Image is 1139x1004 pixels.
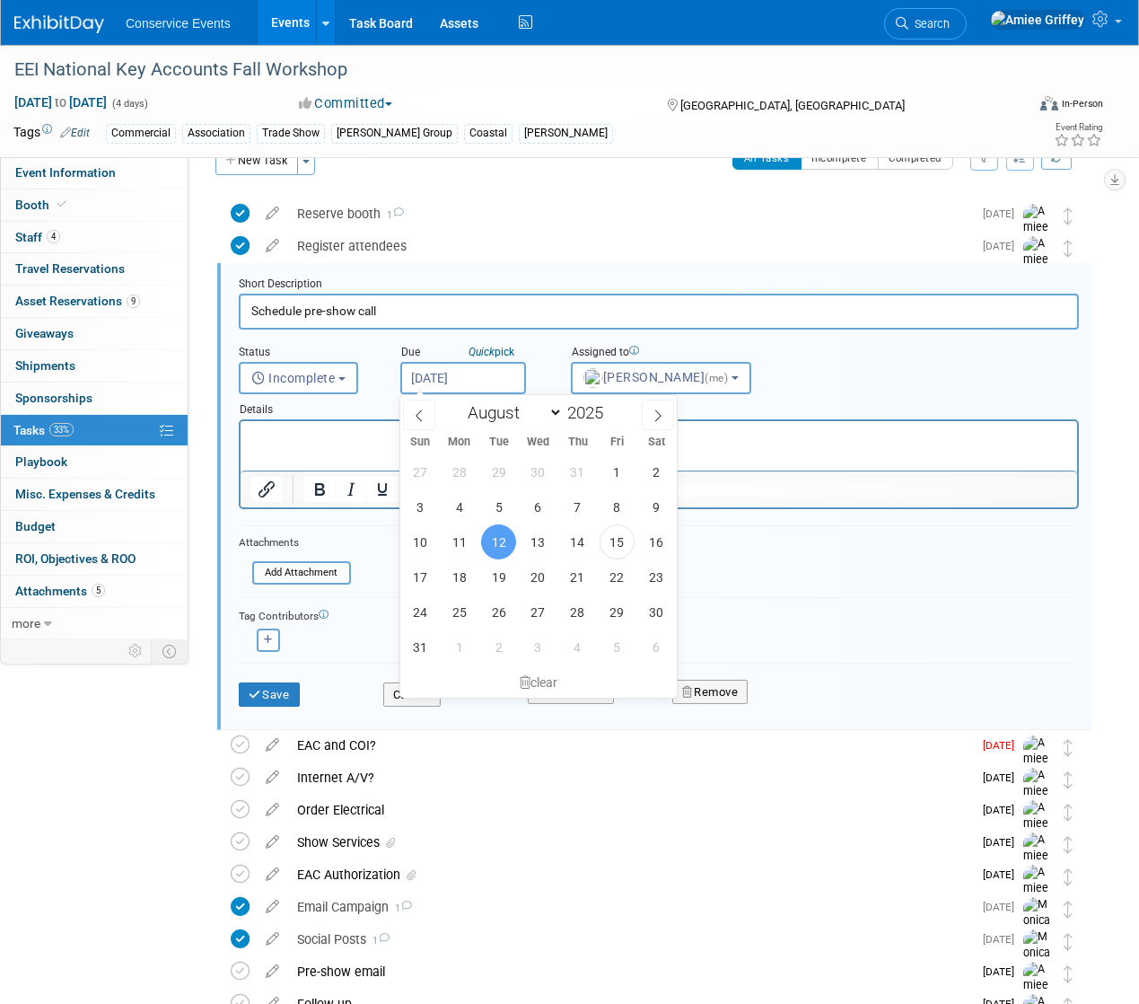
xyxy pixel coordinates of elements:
[983,240,1023,252] span: [DATE]
[598,436,637,448] span: Fri
[521,559,556,594] span: August 20, 2025
[120,639,152,663] td: Personalize Event Tab Strip
[13,423,74,437] span: Tasks
[402,559,437,594] span: August 17, 2025
[1023,204,1050,268] img: Amiee Griffey
[469,346,495,358] i: Quick
[983,771,1023,784] span: [DATE]
[152,639,188,663] td: Toggle Event Tabs
[1023,865,1050,929] img: Amiee Griffey
[241,421,1077,471] iframe: Rich Text Area
[257,867,288,883] a: edit
[257,124,325,143] div: Trade Show
[583,370,732,384] span: [PERSON_NAME]
[1,383,188,414] a: Sponsorships
[293,94,399,113] button: Committed
[14,15,104,33] img: ExhibitDay
[481,594,516,630] span: August 26, 2025
[400,667,677,698] div: clear
[257,802,288,818] a: edit
[521,594,556,630] span: August 27, 2025
[479,436,519,448] span: Tue
[1064,868,1073,885] i: Move task
[47,230,60,243] span: 4
[15,294,140,308] span: Asset Reservations
[560,559,595,594] span: August 21, 2025
[481,630,516,665] span: September 2, 2025
[389,903,412,914] span: 1
[908,17,950,31] span: Search
[600,559,635,594] span: August 22, 2025
[336,477,366,502] button: Italic
[1,446,188,478] a: Playbook
[239,277,1079,294] div: Short Description
[1,415,188,446] a: Tasks33%
[519,124,613,143] div: [PERSON_NAME]
[442,454,477,489] span: July 28, 2025
[400,362,526,394] input: Due Date
[239,394,1079,419] div: Details
[1023,832,1050,896] img: Amiee Griffey
[442,559,477,594] span: August 18, 2025
[460,401,563,424] select: Month
[304,477,335,502] button: Bold
[239,605,1079,624] div: Tag Contributors
[465,345,518,359] a: Quickpick
[15,261,125,276] span: Travel Reservations
[288,827,972,858] div: Show Services
[257,770,288,786] a: edit
[1061,97,1103,110] div: In-Person
[13,94,108,110] span: [DATE] [DATE]
[288,956,972,987] div: Pre-show email
[571,362,751,394] button: [PERSON_NAME](me)
[60,127,90,139] a: Edit
[15,454,67,469] span: Playbook
[15,165,116,180] span: Event Information
[1064,207,1073,225] i: Move task
[239,294,1079,329] input: Name of task or a short description
[519,436,558,448] span: Wed
[639,594,674,630] span: August 30, 2025
[637,436,677,448] span: Sat
[15,551,136,566] span: ROI, Objectives & ROO
[251,477,282,502] button: Insert/edit link
[52,95,69,110] span: to
[983,836,1023,849] span: [DATE]
[639,630,674,665] span: September 6, 2025
[402,594,437,630] span: August 24, 2025
[367,477,398,502] button: Underline
[481,489,516,524] span: August 5, 2025
[366,935,390,947] span: 1
[1,286,188,317] a: Asset Reservations9
[1,157,188,189] a: Event Information
[944,93,1103,120] div: Event Format
[983,965,1023,978] span: [DATE]
[15,519,56,533] span: Budget
[1064,965,1073,982] i: Move task
[257,737,288,753] a: edit
[481,454,516,489] span: July 29, 2025
[1064,739,1073,756] i: Move task
[1,608,188,639] a: more
[639,524,674,559] span: August 16, 2025
[1064,836,1073,853] i: Move task
[239,683,300,708] button: Save
[1064,804,1073,821] i: Move task
[983,739,1023,752] span: [DATE]
[1,253,188,285] a: Travel Reservations
[1023,768,1050,832] img: Amiee Griffey
[1023,897,1050,961] img: Monica Barnson
[440,436,479,448] span: Mon
[1,511,188,542] a: Budget
[57,199,66,209] i: Booth reservation complete
[521,524,556,559] span: August 13, 2025
[402,524,437,559] span: August 10, 2025
[560,630,595,665] span: September 4, 2025
[400,436,440,448] span: Sun
[288,924,972,955] div: Social Posts
[1,576,188,607] a: Attachments5
[521,454,556,489] span: July 30, 2025
[600,454,635,489] span: August 1, 2025
[1023,735,1050,799] img: Amiee Griffey
[15,391,92,405] span: Sponsorships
